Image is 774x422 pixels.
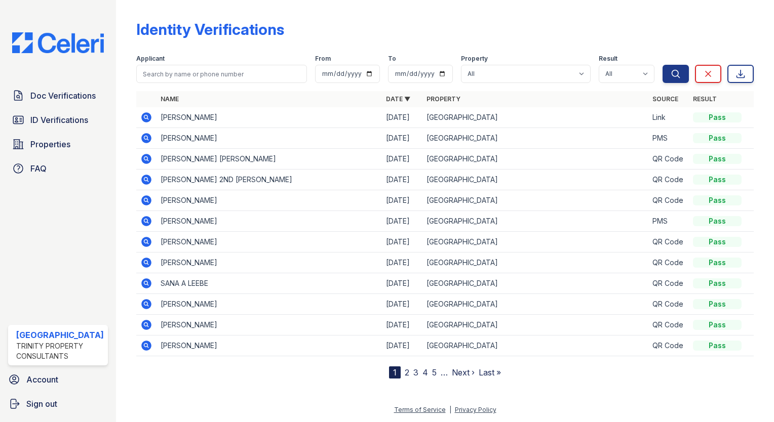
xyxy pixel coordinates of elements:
div: Pass [693,154,742,164]
td: [PERSON_NAME] [157,211,382,232]
td: QR Code [648,294,689,315]
div: Pass [693,112,742,122]
td: [GEOGRAPHIC_DATA] [422,252,648,273]
td: [PERSON_NAME] [157,190,382,211]
a: Next › [452,367,475,377]
label: From [315,55,331,63]
td: [DATE] [382,273,422,294]
a: Account [4,369,112,390]
td: [DATE] [382,232,422,252]
td: QR Code [648,335,689,356]
a: ID Verifications [8,110,108,130]
a: Name [161,95,179,103]
label: Applicant [136,55,165,63]
div: Pass [693,299,742,309]
td: [DATE] [382,315,422,335]
td: [GEOGRAPHIC_DATA] [422,170,648,190]
span: ID Verifications [30,114,88,126]
td: [PERSON_NAME] [157,315,382,335]
a: FAQ [8,158,108,179]
div: Pass [693,320,742,330]
a: Sign out [4,394,112,414]
img: CE_Logo_Blue-a8612792a0a2168367f1c8372b55b34899dd931a85d93a1a3d3e32e68fde9ad4.png [4,32,112,53]
td: [DATE] [382,149,422,170]
a: Last » [479,367,501,377]
td: QR Code [648,232,689,252]
a: Source [652,95,678,103]
td: [DATE] [382,107,422,128]
td: [DATE] [382,211,422,232]
td: QR Code [648,252,689,273]
a: 4 [422,367,428,377]
td: [GEOGRAPHIC_DATA] [422,294,648,315]
div: Pass [693,216,742,226]
a: 5 [432,367,437,377]
div: Pass [693,195,742,205]
td: QR Code [648,170,689,190]
span: Doc Verifications [30,90,96,102]
a: 3 [413,367,418,377]
td: SANA A LEEBE [157,273,382,294]
td: QR Code [648,190,689,211]
div: Pass [693,237,742,247]
label: Result [599,55,617,63]
div: Pass [693,175,742,185]
span: Account [26,373,58,386]
td: [PERSON_NAME] [PERSON_NAME] [157,149,382,170]
td: [GEOGRAPHIC_DATA] [422,149,648,170]
td: [PERSON_NAME] [157,252,382,273]
td: [GEOGRAPHIC_DATA] [422,190,648,211]
span: Properties [30,138,70,150]
div: Pass [693,278,742,288]
a: Privacy Policy [455,406,496,413]
span: FAQ [30,162,47,175]
td: [GEOGRAPHIC_DATA] [422,335,648,356]
td: [GEOGRAPHIC_DATA] [422,107,648,128]
td: PMS [648,211,689,232]
span: Sign out [26,398,57,410]
td: QR Code [648,273,689,294]
div: Pass [693,133,742,143]
td: Link [648,107,689,128]
td: [PERSON_NAME] [157,107,382,128]
a: Terms of Service [394,406,446,413]
td: [DATE] [382,294,422,315]
a: Date ▼ [386,95,410,103]
td: [GEOGRAPHIC_DATA] [422,232,648,252]
td: [DATE] [382,335,422,356]
div: Trinity Property Consultants [16,341,104,361]
div: Pass [693,341,742,351]
td: QR Code [648,315,689,335]
td: [PERSON_NAME] [157,294,382,315]
td: [PERSON_NAME] [157,335,382,356]
div: | [449,406,451,413]
td: [DATE] [382,190,422,211]
td: [DATE] [382,128,422,149]
td: [GEOGRAPHIC_DATA] [422,128,648,149]
td: [PERSON_NAME] [157,128,382,149]
td: [PERSON_NAME] 2ND [PERSON_NAME] [157,170,382,190]
label: To [388,55,396,63]
label: Property [461,55,488,63]
a: Doc Verifications [8,86,108,106]
td: QR Code [648,149,689,170]
div: [GEOGRAPHIC_DATA] [16,329,104,341]
td: [DATE] [382,170,422,190]
a: Result [693,95,717,103]
a: Property [427,95,460,103]
a: Properties [8,134,108,154]
div: Pass [693,258,742,268]
td: [GEOGRAPHIC_DATA] [422,315,648,335]
div: Identity Verifications [136,20,284,38]
td: PMS [648,128,689,149]
input: Search by name or phone number [136,65,307,83]
td: [GEOGRAPHIC_DATA] [422,211,648,232]
td: [GEOGRAPHIC_DATA] [422,273,648,294]
a: 2 [405,367,409,377]
td: [PERSON_NAME] [157,232,382,252]
div: 1 [389,366,401,378]
span: … [441,366,448,378]
td: [DATE] [382,252,422,273]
